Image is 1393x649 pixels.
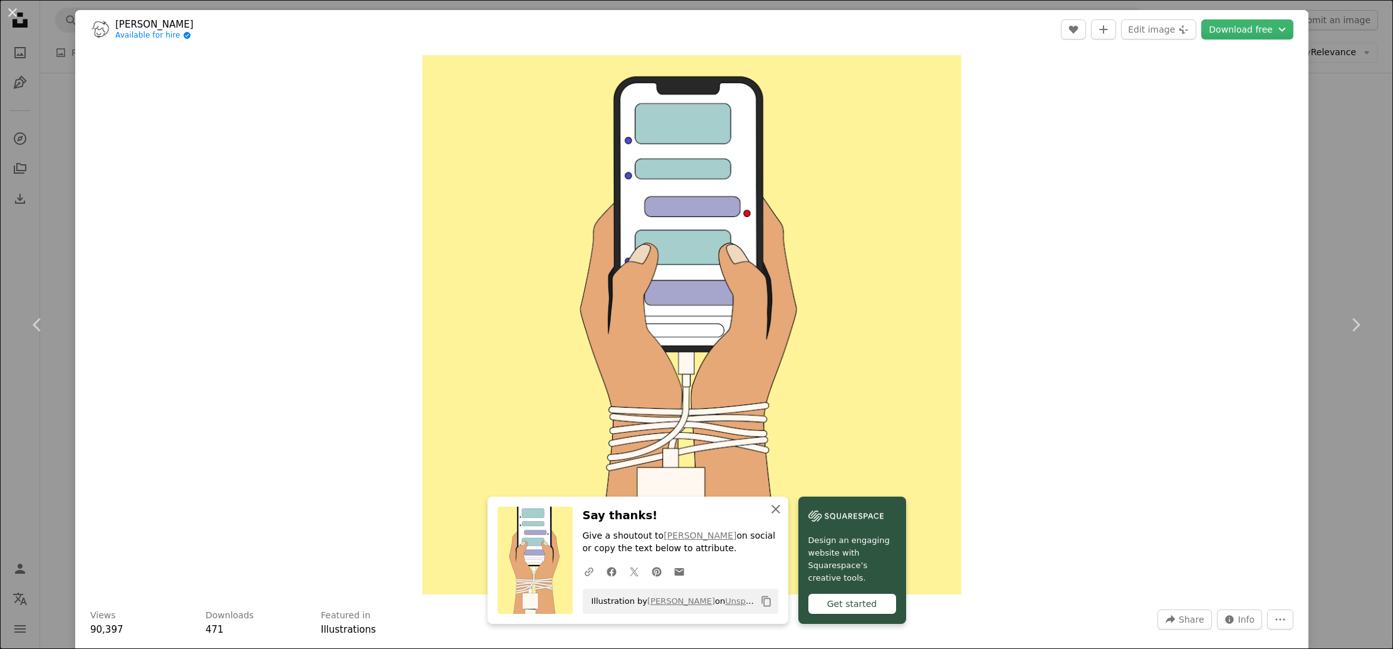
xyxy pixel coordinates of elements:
a: Illustrations [321,624,376,635]
span: Illustration by on [585,591,756,611]
button: Choose download format [1201,19,1293,40]
button: Share this image [1157,609,1211,630]
span: Design an engaging website with Squarespace’s creative tools. [808,534,896,584]
a: Design an engaging website with Squarespace’s creative tools.Get started [798,497,906,624]
img: A person holding a cell phone with a cord attached to it [422,55,961,594]
img: file-1606177908946-d1eed1cbe4f5image [808,507,884,525]
h3: Downloads [206,609,254,622]
a: Available for hire [115,31,194,41]
h3: Featured in [321,609,370,622]
button: Add to Collection [1091,19,1116,40]
a: [PERSON_NAME] [664,530,736,541]
button: Copy to clipboard [756,591,777,612]
a: Share on Twitter [623,559,645,584]
a: Share on Facebook [600,559,623,584]
a: [PERSON_NAME] [647,596,715,606]
a: Next [1318,265,1393,385]
span: 471 [206,624,224,635]
a: Unsplash [725,596,762,606]
a: [PERSON_NAME] [115,18,194,31]
button: Like [1061,19,1086,40]
a: Share on Pinterest [645,559,668,584]
span: Info [1238,610,1255,629]
button: More Actions [1267,609,1293,630]
h3: Views [90,609,116,622]
a: Share over email [668,559,691,584]
p: Give a shoutout to on social or copy the text below to attribute. [583,530,778,555]
img: Go to Rizki Kurniawan's profile [90,19,110,40]
button: Edit image [1121,19,1196,40]
h3: Say thanks! [583,507,778,525]
span: Share [1179,610,1204,629]
button: Stats about this image [1217,609,1263,630]
button: Zoom in on this image [422,55,961,594]
div: Get started [808,594,896,614]
span: 90,397 [90,624,123,635]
